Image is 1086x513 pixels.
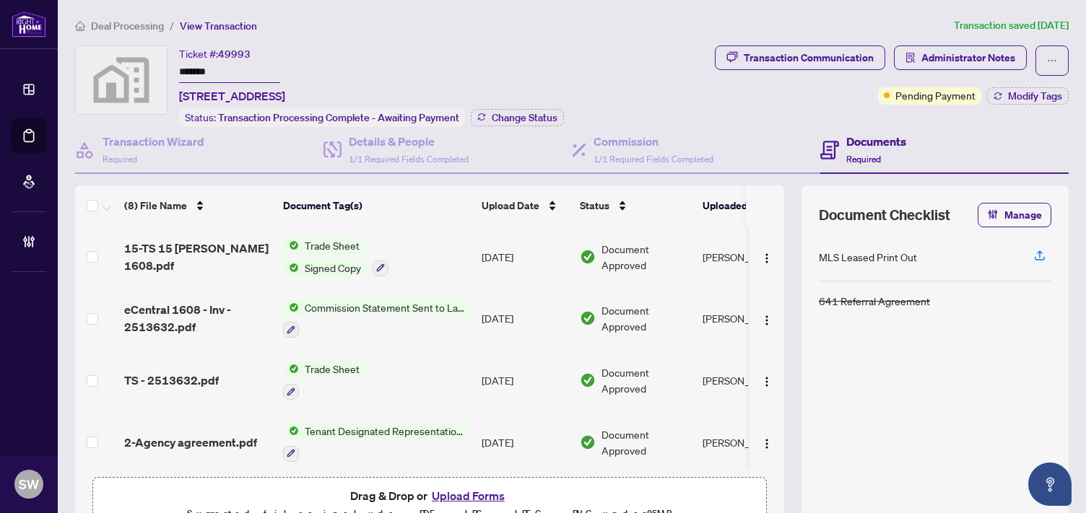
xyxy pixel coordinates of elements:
span: solution [905,53,916,63]
button: Status IconCommission Statement Sent to Landlord [283,299,470,338]
img: svg%3e [76,46,167,114]
span: ellipsis [1047,56,1057,66]
span: Signed Copy [299,260,367,276]
button: Modify Tags [987,87,1069,105]
span: [STREET_ADDRESS] [179,87,285,105]
h4: Details & People [349,133,469,150]
button: Logo [755,307,778,330]
span: Required [103,154,137,165]
span: SW [19,474,39,494]
span: Commission Statement Sent to Landlord [299,299,470,315]
td: [PERSON_NAME] [697,226,805,288]
div: Status: [179,108,465,127]
span: Required [846,154,881,165]
button: Change Status [471,109,564,126]
h4: Documents [846,133,906,150]
span: Tenant Designated Representation Agreement [299,423,470,439]
img: Status Icon [283,361,299,377]
button: Logo [755,431,778,454]
span: 1/1 Required Fields Completed [594,154,713,165]
h4: Commission [594,133,713,150]
span: View Transaction [180,19,257,32]
button: Transaction Communication [715,45,885,70]
span: Trade Sheet [299,361,365,377]
button: Logo [755,245,778,268]
img: Logo [761,376,773,387]
img: logo [12,11,46,38]
div: Transaction Communication [744,46,874,69]
span: Drag & Drop or [350,486,509,505]
span: Document Approved [601,241,691,273]
span: 15-TS 15 [PERSON_NAME] 1608.pdf [124,240,271,274]
td: [DATE] [476,349,574,411]
th: Upload Date [476,185,574,226]
th: (8) File Name [118,185,277,226]
img: Status Icon [283,423,299,439]
span: Document Checklist [819,205,950,225]
button: Administrator Notes [894,45,1027,70]
h4: Transaction Wizard [103,133,204,150]
td: [PERSON_NAME] [697,411,805,473]
span: TS - 2513632.pdf [124,372,219,389]
span: Document Approved [601,364,691,396]
button: Upload Forms [427,486,509,505]
span: Deal Processing [91,19,164,32]
span: Transaction Processing Complete - Awaiting Payment [218,111,459,124]
span: 49993 [218,48,251,61]
th: Status [574,185,697,226]
button: Manage [978,203,1051,227]
div: 641 Referral Agreement [819,293,930,309]
img: Status Icon [283,299,299,315]
article: Transaction saved [DATE] [954,17,1069,34]
button: Status IconTrade SheetStatus IconSigned Copy [283,237,388,276]
button: Logo [755,369,778,392]
span: Manage [1004,203,1042,227]
td: [PERSON_NAME] [697,288,805,350]
img: Logo [761,315,773,326]
td: [DATE] [476,288,574,350]
img: Document Status [580,434,596,450]
span: Trade Sheet [299,237,365,253]
td: [DATE] [476,411,574,473]
button: Status IconTenant Designated Representation Agreement [283,423,470,462]
button: Open asap [1028,462,1072,506]
div: MLS Leased Print Out [819,249,917,265]
span: eCentral 1608 - Inv - 2513632.pdf [124,301,271,336]
th: Document Tag(s) [277,185,476,226]
span: home [75,21,85,31]
span: 2-Agency agreement.pdf [124,434,257,451]
span: Administrator Notes [921,46,1015,69]
img: Logo [761,253,773,264]
span: Upload Date [482,198,539,214]
img: Status Icon [283,237,299,253]
img: Document Status [580,310,596,326]
div: Ticket #: [179,45,251,62]
span: (8) File Name [124,198,187,214]
td: [DATE] [476,226,574,288]
li: / [170,17,174,34]
img: Document Status [580,372,596,388]
th: Uploaded By [697,185,805,226]
td: [PERSON_NAME] [697,349,805,411]
span: Pending Payment [895,87,976,103]
img: Status Icon [283,260,299,276]
button: Status IconTrade Sheet [283,361,365,400]
span: Modify Tags [1008,91,1062,101]
span: Change Status [492,113,557,123]
span: Document Approved [601,302,691,334]
span: Document Approved [601,426,691,458]
span: 1/1 Required Fields Completed [349,154,469,165]
img: Document Status [580,249,596,265]
img: Logo [761,438,773,450]
span: Status [580,198,609,214]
